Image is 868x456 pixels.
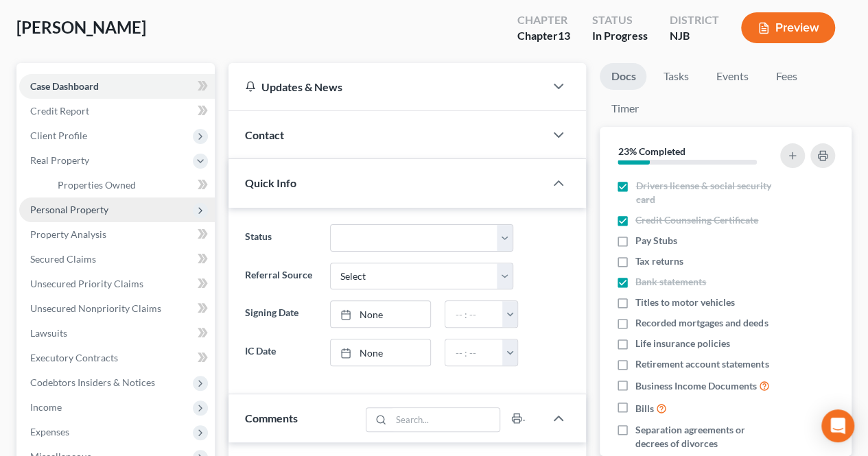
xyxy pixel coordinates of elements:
[30,376,155,388] span: Codebtors Insiders & Notices
[19,99,215,123] a: Credit Report
[30,327,67,339] span: Lawsuits
[652,63,699,90] a: Tasks
[618,145,685,157] strong: 23% Completed
[558,29,570,42] span: 13
[238,300,322,328] label: Signing Date
[19,222,215,247] a: Property Analysis
[30,130,87,141] span: Client Profile
[245,176,296,189] span: Quick Info
[592,12,648,28] div: Status
[19,272,215,296] a: Unsecured Priority Claims
[30,426,69,437] span: Expenses
[30,228,106,240] span: Property Analysis
[30,105,89,117] span: Credit Report
[30,204,108,215] span: Personal Property
[600,63,646,90] a: Docs
[30,253,96,265] span: Secured Claims
[670,28,719,44] div: NJB
[391,408,500,431] input: Search...
[30,352,118,363] span: Executory Contracts
[19,321,215,346] a: Lawsuits
[238,224,322,252] label: Status
[635,402,654,416] span: Bills
[592,28,648,44] div: In Progress
[19,346,215,370] a: Executory Contracts
[764,63,808,90] a: Fees
[19,74,215,99] a: Case Dashboard
[30,401,62,413] span: Income
[705,63,759,90] a: Events
[635,179,777,206] span: Drivers license & social security card
[635,316,768,330] span: Recorded mortgages and deeds
[635,254,683,268] span: Tax returns
[635,275,706,289] span: Bank statements
[47,173,215,197] a: Properties Owned
[30,80,99,92] span: Case Dashboard
[331,301,431,327] a: None
[19,247,215,272] a: Secured Claims
[245,128,284,141] span: Contact
[30,302,161,314] span: Unsecured Nonpriority Claims
[19,296,215,321] a: Unsecured Nonpriority Claims
[635,423,777,451] span: Separation agreements or decrees of divorces
[517,12,570,28] div: Chapter
[635,234,677,248] span: Pay Stubs
[331,339,431,365] a: None
[445,301,503,327] input: -- : --
[821,409,854,442] div: Open Intercom Messenger
[635,213,758,227] span: Credit Counseling Certificate
[16,17,146,37] span: [PERSON_NAME]
[245,411,298,424] span: Comments
[635,337,730,350] span: Life insurance policies
[635,357,769,371] span: Retirement account statements
[517,28,570,44] div: Chapter
[58,179,136,191] span: Properties Owned
[245,80,528,94] div: Updates & News
[30,154,89,166] span: Real Property
[238,263,322,290] label: Referral Source
[670,12,719,28] div: District
[238,339,322,366] label: IC Date
[741,12,835,43] button: Preview
[30,278,143,289] span: Unsecured Priority Claims
[635,379,757,393] span: Business Income Documents
[445,339,503,365] input: -- : --
[635,296,735,309] span: Titles to motor vehicles
[600,95,649,122] a: Timer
